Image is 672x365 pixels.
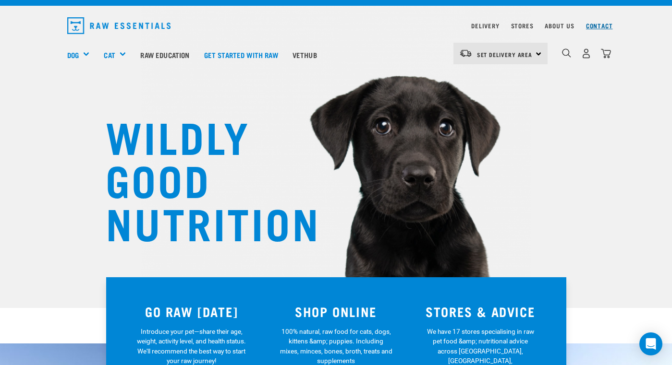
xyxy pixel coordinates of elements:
[67,17,171,34] img: Raw Essentials Logo
[67,49,79,60] a: Dog
[511,24,534,27] a: Stores
[581,48,591,59] img: user.png
[106,114,298,243] h1: WILDLY GOOD NUTRITION
[471,24,499,27] a: Delivery
[639,332,662,355] div: Open Intercom Messenger
[586,24,613,27] a: Contact
[601,48,611,59] img: home-icon@2x.png
[285,35,324,74] a: Vethub
[459,49,472,58] img: van-moving.png
[477,53,533,56] span: Set Delivery Area
[197,35,285,74] a: Get started with Raw
[104,49,115,60] a: Cat
[133,35,196,74] a: Raw Education
[545,24,574,27] a: About Us
[414,304,547,319] h3: STORES & ADVICE
[562,48,571,58] img: home-icon-1@2x.png
[125,304,258,319] h3: GO RAW [DATE]
[60,13,613,38] nav: dropdown navigation
[269,304,403,319] h3: SHOP ONLINE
